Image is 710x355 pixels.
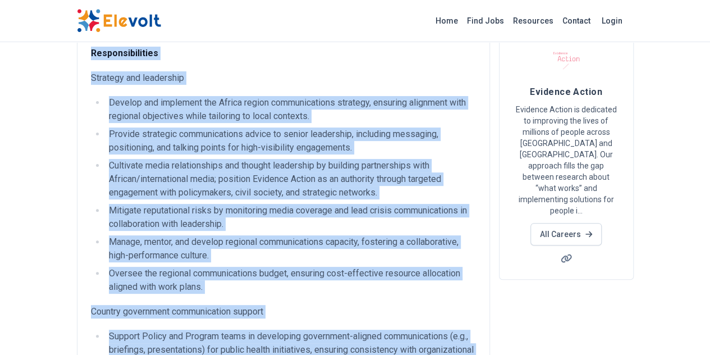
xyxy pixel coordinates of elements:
[513,104,620,216] p: Evidence Action is dedicated to improving the lives of millions of people across [GEOGRAPHIC_DATA...
[91,71,476,85] p: Strategy and leadership
[91,305,476,318] p: Country government communication support
[558,12,595,30] a: Contact
[106,96,476,123] li: Develop and implement the Africa region communications strategy, ensuring alignment with regional...
[106,235,476,262] li: Manage, mentor, and develop regional communications capacity, fostering a collaborative, high-per...
[106,128,476,154] li: Provide strategic communications advice to senior leadership, including messaging, positioning, a...
[431,12,462,30] a: Home
[530,87,602,97] span: Evidence Action
[595,10,629,32] a: Login
[462,12,509,30] a: Find Jobs
[91,48,158,58] strong: Responsibilities
[106,267,476,294] li: Oversee the regional communications budget, ensuring cost-effective resource allocation aligned w...
[77,9,161,33] img: Elevolt
[106,204,476,231] li: Mitigate reputational risks by monitoring media coverage and lead crisis communications in collab...
[509,12,558,30] a: Resources
[530,223,602,245] a: All Careers
[552,47,580,75] img: Evidence Action
[654,301,710,355] iframe: Chat Widget
[106,159,476,199] li: Cultivate media relationships and thought leadership by building partnerships with African/intern...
